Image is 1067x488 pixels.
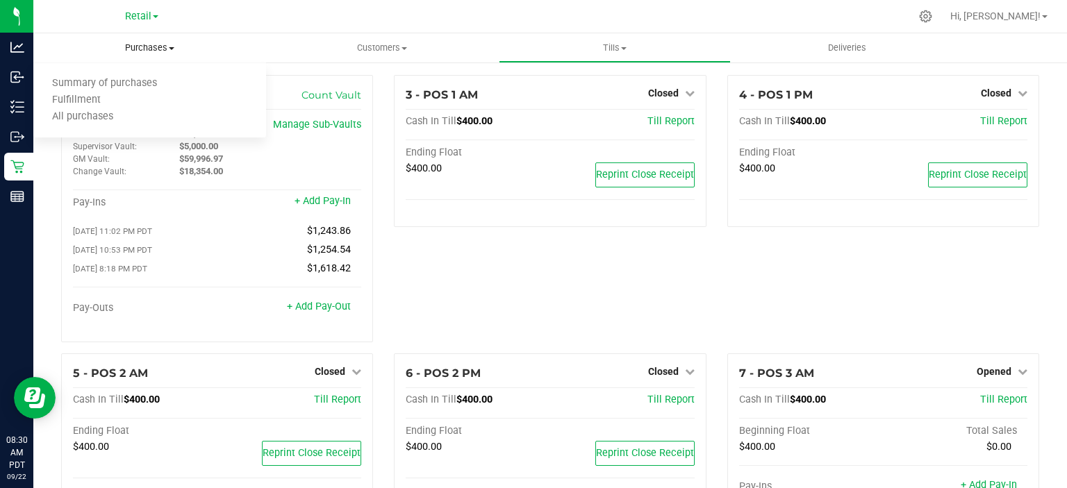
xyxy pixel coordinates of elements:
inline-svg: Retail [10,160,24,174]
a: Till Report [980,394,1027,405]
button: Reprint Close Receipt [595,162,695,187]
span: $1,254.54 [307,244,351,255]
span: Hi, [PERSON_NAME]! [950,10,1041,22]
a: Customers [266,33,499,62]
span: [DATE] 10:53 PM PDT [73,245,152,255]
div: Ending Float [73,425,217,437]
span: GM Vault: [73,154,110,164]
a: Manage Sub-Vaults [273,119,361,131]
span: 7 - POS 3 AM [739,367,814,380]
inline-svg: Reports [10,190,24,203]
button: Reprint Close Receipt [262,441,361,466]
a: Till Report [647,394,695,405]
div: Pay-Ins [73,196,217,209]
span: Tills [499,42,731,54]
div: Ending Float [739,146,884,159]
span: Reprint Close Receipt [596,447,694,459]
span: Reprint Close Receipt [929,169,1027,180]
a: Count Vault [301,89,361,101]
span: $400.00 [456,115,493,127]
a: + Add Pay-In [295,195,351,207]
div: Manage settings [917,10,934,23]
span: Deliveries [809,42,885,54]
div: Ending Float [406,425,550,437]
span: $5,000.00 [179,141,218,151]
span: Summary of purchases [33,78,176,90]
span: All purchases [33,111,132,123]
span: $400.00 [739,162,775,174]
span: Closed [981,87,1011,99]
span: 3 - POS 1 AM [406,88,478,101]
span: $400.00 [790,115,826,127]
a: Purchases Summary of purchases Fulfillment All purchases [33,33,266,62]
span: Reprint Close Receipt [263,447,361,459]
inline-svg: Outbound [10,130,24,144]
a: Tills [499,33,731,62]
span: Change Vault: [73,167,126,176]
span: Closed [315,366,345,377]
span: $0.00 [986,441,1011,453]
span: $59,996.97 [179,153,223,164]
span: $1,243.86 [307,225,351,237]
span: 5 - POS 2 AM [73,367,148,380]
span: Fulfillment [33,94,119,106]
span: Cash In Till [406,115,456,127]
div: Pay-Outs [73,302,217,314]
div: Ending Float [406,146,550,159]
a: Till Report [314,394,361,405]
p: 09/22 [6,471,27,482]
a: Deliveries [731,33,963,62]
span: $400.00 [739,441,775,453]
span: Closed [648,366,679,377]
span: $400.00 [790,394,826,405]
span: Cash In Till [739,394,790,405]
span: Opened [977,366,1011,377]
div: Total Sales [883,425,1027,437]
span: Customers [267,42,498,54]
iframe: Resource center [14,377,56,419]
inline-svg: Analytics [10,40,24,54]
p: 08:30 AM PDT [6,434,27,471]
div: Beginning Float [739,425,884,437]
span: Cash In Till [406,394,456,405]
a: Till Report [647,115,695,127]
span: Cash In Till [73,394,124,405]
inline-svg: Inbound [10,70,24,84]
span: $400.00 [406,441,442,453]
button: Reprint Close Receipt [928,162,1027,187]
span: $400.00 [124,394,160,405]
span: 4 - POS 1 PM [739,88,813,101]
inline-svg: Inventory [10,100,24,114]
span: [DATE] 8:18 PM PDT [73,264,147,274]
span: Supervisor Vault: [73,142,137,151]
span: [DATE] 11:02 PM PDT [73,226,152,236]
span: $400.00 [73,441,109,453]
span: Closed [648,87,679,99]
span: $1,618.42 [307,262,351,274]
span: $18,354.00 [179,166,223,176]
span: Reprint Close Receipt [596,169,694,180]
span: Purchases [33,42,266,54]
a: + Add Pay-Out [287,301,351,312]
span: 6 - POS 2 PM [406,367,481,380]
span: Retail [125,10,151,22]
span: $400.00 [406,162,442,174]
a: Till Report [980,115,1027,127]
span: Cash In Till [739,115,790,127]
button: Reprint Close Receipt [595,441,695,466]
span: $400.00 [456,394,493,405]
